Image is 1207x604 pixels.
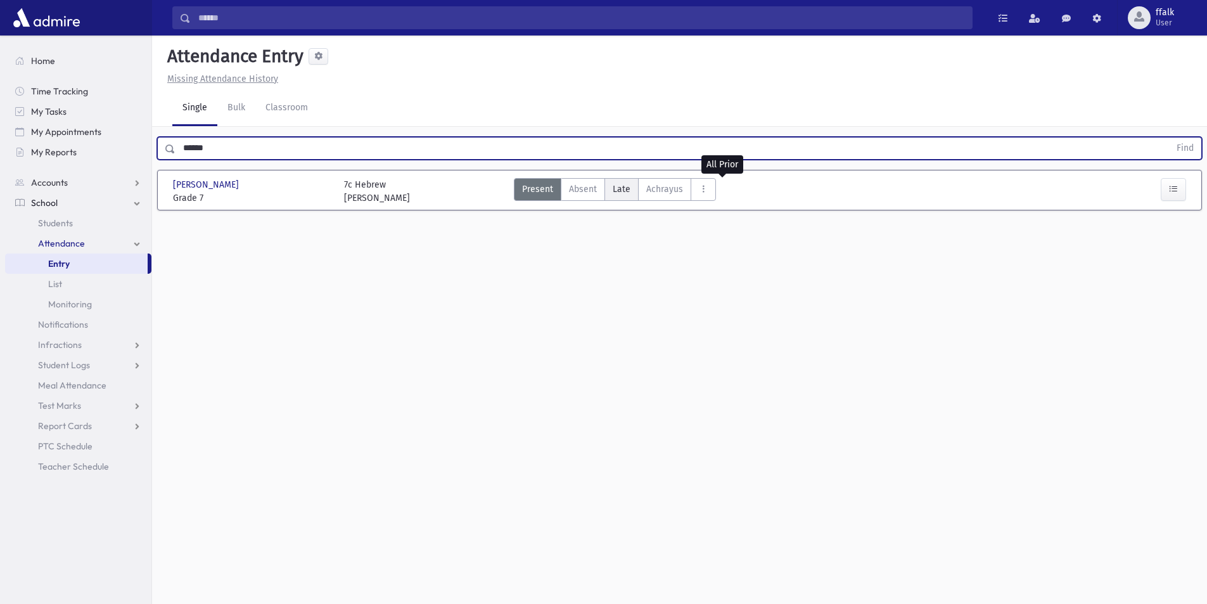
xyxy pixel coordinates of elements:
[31,126,101,138] span: My Appointments
[5,395,151,416] a: Test Marks
[5,294,151,314] a: Monitoring
[255,91,318,126] a: Classroom
[38,319,88,330] span: Notifications
[38,359,90,371] span: Student Logs
[48,278,62,290] span: List
[522,183,553,196] span: Present
[5,436,151,456] a: PTC Schedule
[5,375,151,395] a: Meal Attendance
[701,155,743,174] div: All Prior
[5,172,151,193] a: Accounts
[5,122,151,142] a: My Appointments
[38,238,85,249] span: Attendance
[1169,138,1201,159] button: Find
[5,314,151,335] a: Notifications
[48,299,92,310] span: Monitoring
[38,339,82,350] span: Infractions
[38,380,106,391] span: Meal Attendance
[1156,8,1174,18] span: ffalk
[38,440,93,452] span: PTC Schedule
[172,91,217,126] a: Single
[514,178,716,205] div: AttTypes
[5,456,151,477] a: Teacher Schedule
[38,217,73,229] span: Students
[5,335,151,355] a: Infractions
[1156,18,1174,28] span: User
[5,213,151,233] a: Students
[5,193,151,213] a: School
[646,183,683,196] span: Achrayus
[344,178,410,205] div: 7c Hebrew [PERSON_NAME]
[5,101,151,122] a: My Tasks
[31,106,67,117] span: My Tasks
[5,274,151,294] a: List
[31,86,88,97] span: Time Tracking
[167,74,278,84] u: Missing Attendance History
[5,51,151,71] a: Home
[5,416,151,436] a: Report Cards
[5,142,151,162] a: My Reports
[569,183,597,196] span: Absent
[162,46,303,67] h5: Attendance Entry
[10,5,83,30] img: AdmirePro
[5,233,151,254] a: Attendance
[38,400,81,411] span: Test Marks
[38,461,109,472] span: Teacher Schedule
[217,91,255,126] a: Bulk
[48,258,70,269] span: Entry
[31,177,68,188] span: Accounts
[5,355,151,375] a: Student Logs
[173,191,331,205] span: Grade 7
[173,178,241,191] span: [PERSON_NAME]
[5,81,151,101] a: Time Tracking
[5,254,148,274] a: Entry
[162,74,278,84] a: Missing Attendance History
[31,146,77,158] span: My Reports
[38,420,92,432] span: Report Cards
[613,183,630,196] span: Late
[31,197,58,209] span: School
[31,55,55,67] span: Home
[191,6,972,29] input: Search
